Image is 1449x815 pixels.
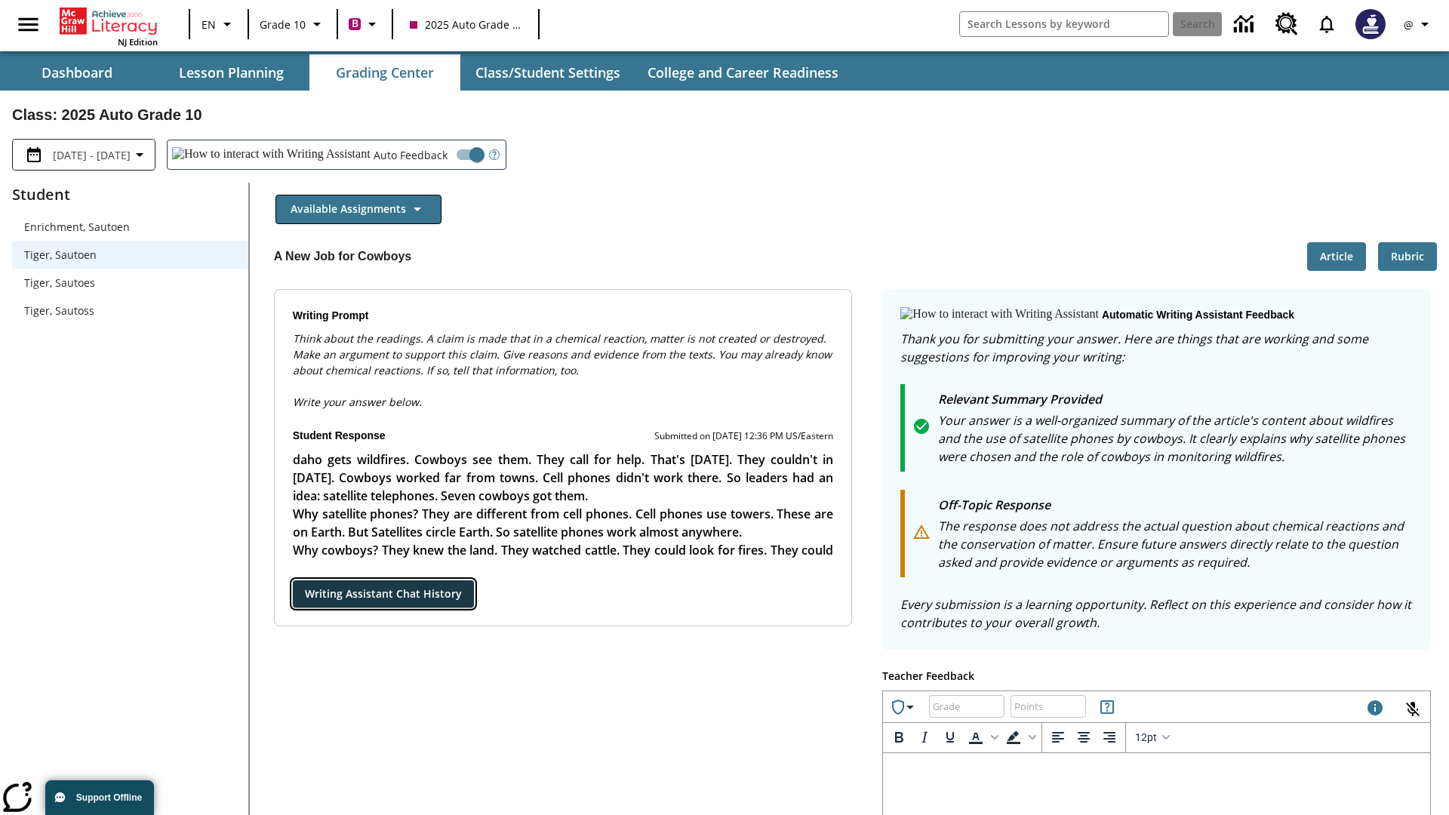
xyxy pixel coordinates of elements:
p: Relevant Summary Provided [938,390,1413,411]
button: Available Assignments [275,195,441,224]
button: Rules for Earning Points and Achievements, Will open in new tab [1092,692,1122,722]
button: Boost Class color is violet red. Change class color [343,11,387,38]
a: Resource Center, Will open in new tab [1266,4,1307,45]
input: Grade: Letters, numbers, %, + and - are allowed. [929,686,1004,726]
button: Click to activate and allow voice recognition [1395,691,1431,727]
p: A New Job for Cowboys [274,248,412,266]
button: Open Help for Writing Assistant [483,140,506,169]
div: Grade: Letters, numbers, %, + and - are allowed. [929,695,1004,718]
p: Writing Prompt [293,308,834,324]
span: Tiger, Sautoen [24,247,236,263]
button: Grade: Grade 10, Select a grade [254,11,332,38]
span: NJ Edition [118,36,158,48]
input: search field [960,12,1168,36]
p: Why satellite phones? They are different from cell phones. Cell phones use towers. These are on E... [293,505,834,541]
a: Data Center [1225,4,1266,45]
button: Rubric, Will open in new tab [1378,242,1437,272]
p: Submitted on [DATE] 12:36 PM US/Eastern [654,429,833,444]
button: Dashboard [2,54,152,91]
p: Why cowboys? They knew the land. They watched cattle. They could look for fires. They could call ... [293,541,834,577]
span: Tiger, Sautoss [24,303,236,318]
button: Lesson Planning [155,54,306,91]
button: Underline [937,724,963,750]
span: Grade 10 [260,17,306,32]
button: Class/Student Settings [463,54,632,91]
button: Writing Assistant Chat History [293,580,474,608]
p: Think about the readings. A claim is made that in a chemical reaction, matter is not created or d... [293,331,834,378]
div: Maximum 1000 characters Press Escape to exit toolbar and use left and right arrow keys to access ... [1366,699,1384,720]
span: Tiger, Sautoes [24,275,236,291]
button: Select a new avatar [1346,5,1395,44]
button: Italic [912,724,937,750]
button: Select the date range menu item [19,146,149,164]
h2: Class : 2025 Auto Grade 10 [12,103,1437,127]
button: Grading Center [309,54,460,91]
p: Student Response [293,451,834,562]
button: Profile/Settings [1395,11,1443,38]
div: Points: Must be equal to or less than 25. [1011,695,1086,718]
div: Tiger, Sautoen [12,241,248,269]
span: @ [1404,17,1414,32]
svg: Collapse Date Range Filter [131,146,149,164]
p: Student Response [293,428,386,444]
p: Automatic writing assistant feedback [1102,307,1294,324]
img: How to interact with Writing Assistant [900,307,1099,322]
button: Open side menu [6,2,51,47]
div: Tiger, Sautoss [12,297,248,324]
a: Notifications [1307,5,1346,44]
span: 2025 Auto Grade 10 [410,17,521,32]
button: Align right [1097,724,1122,750]
span: Enrichment, Sautoen [24,219,236,235]
span: B [352,14,358,33]
button: College and Career Readiness [635,54,851,91]
p: Your answer is a well-organized summary of the article's content about wildfires and the use of s... [938,411,1413,466]
button: Article, Will open in new tab [1307,242,1366,272]
img: Avatar [1355,9,1386,39]
button: Align center [1071,724,1097,750]
div: Tiger, Sautoes [12,269,248,297]
p: The response does not address the actual question about chemical reactions and the conservation o... [938,517,1413,571]
span: Auto Feedback [374,147,448,163]
button: Achievements [883,692,925,722]
button: Bold [886,724,912,750]
p: Off-Topic Response [938,496,1413,517]
button: Align left [1045,724,1071,750]
span: [DATE] - [DATE] [53,147,131,163]
img: How to interact with Writing Assistant [172,147,371,162]
p: Teacher Feedback [882,668,1431,684]
span: 12pt [1135,731,1157,743]
div: Home [60,5,158,48]
span: Support Offline [76,792,142,803]
div: Enrichment, Sautoen [12,213,248,241]
p: Every submission is a learning opportunity. Reflect on this experience and consider how it contri... [900,595,1413,632]
div: Background color [1001,724,1038,750]
button: Language: EN, Select a language [195,11,243,38]
button: Font sizes [1129,724,1175,750]
p: Thank you for submitting your answer. Here are things that are working and some suggestions for i... [900,330,1413,366]
div: Text color [963,724,1001,750]
button: Support Offline [45,780,154,815]
input: Points: Must be equal to or less than 25. [1011,686,1086,726]
div: Write your answer below. [293,331,834,410]
p: daho gets wildfires. Cowboys see them. They call for help. That's [DATE]. They couldn't in [DATE]... [293,451,834,505]
p: Student [12,183,248,207]
span: EN [202,17,216,32]
a: Home [60,6,158,36]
